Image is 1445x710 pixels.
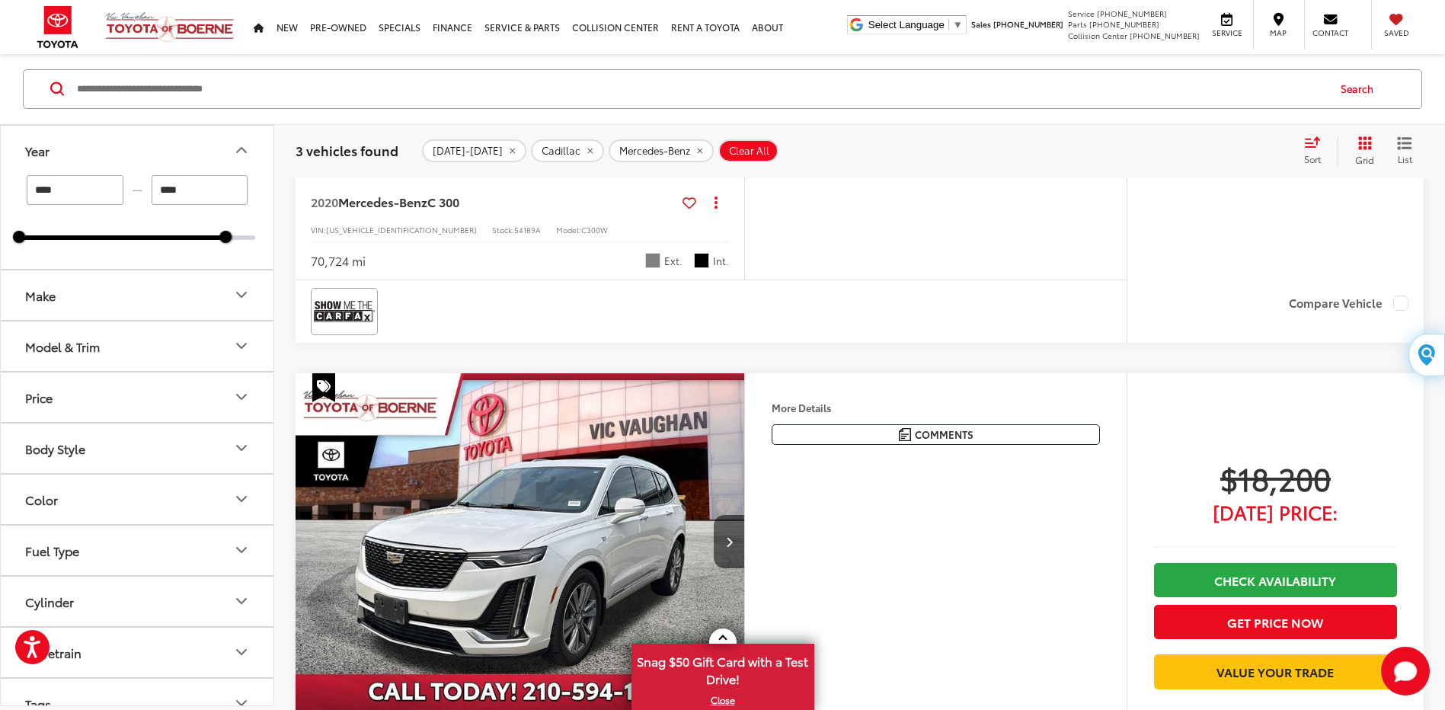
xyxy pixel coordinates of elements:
div: 70,724 mi [311,252,366,270]
div: Make [232,286,251,305]
img: Comments [899,428,911,441]
button: Clear All [718,139,778,162]
svg: Start Chat [1381,647,1430,696]
button: PricePrice [1,373,275,422]
button: Fuel TypeFuel Type [1,526,275,575]
div: Make [25,288,56,302]
button: Select sort value [1296,136,1338,166]
div: Body Style [25,441,85,456]
div: Fuel Type [232,542,251,560]
span: C300W [581,224,608,235]
span: $18,200 [1154,459,1397,497]
span: C 300 [427,193,459,210]
span: VIN: [311,224,326,235]
span: Model: [556,224,581,235]
button: Toggle Chat Window [1381,647,1430,696]
div: Price [25,390,53,405]
div: Color [25,492,58,507]
a: 2020Mercedes-BenzC 300 [311,193,676,210]
input: Search by Make, Model, or Keyword [75,71,1326,107]
div: Price [232,389,251,407]
span: Ext. [664,254,683,268]
a: Select Language​ [868,19,963,30]
span: — [128,184,147,197]
input: maximum [152,175,248,205]
div: Cylinder [25,594,74,609]
button: remove 2000-2020 [422,139,526,162]
div: Model & Trim [25,339,100,353]
div: Year [25,143,50,158]
span: Saved [1379,27,1413,38]
span: dropdown dots [715,196,718,208]
span: Select Language [868,19,945,30]
button: Comments [772,424,1100,445]
span: Selenite Gray Magno (Matte Finish) [645,253,660,268]
span: Int. [713,254,729,268]
div: Fuel Type [25,543,79,558]
span: [PHONE_NUMBER] [1130,30,1200,41]
div: Body Style [232,440,251,458]
img: Vic Vaughan Toyota of Boerne [105,11,235,43]
button: MakeMake [1,270,275,320]
span: 2020 [311,193,338,210]
span: Stock: [492,224,514,235]
button: remove Cadillac [531,139,604,162]
a: Check Availability [1154,563,1397,597]
span: Contact [1312,27,1348,38]
a: Value Your Trade [1154,654,1397,689]
span: Clear All [729,145,769,157]
button: remove Mercedes-Benz [609,139,714,162]
span: Comments [915,427,973,442]
button: ColorColor [1,475,275,524]
span: [US_VEHICLE_IDENTIFICATION_NUMBER] [326,224,477,235]
span: [DATE]-[DATE] [433,145,503,157]
span: [PHONE_NUMBER] [993,18,1063,30]
button: YearYear [1,126,275,175]
span: Map [1261,27,1295,38]
span: Service [1068,8,1095,19]
h4: More Details [772,402,1100,413]
button: DrivetrainDrivetrain [1,628,275,677]
span: Snag $50 Gift Card with a Test Drive! [633,645,813,692]
div: Model & Trim [232,337,251,356]
button: Grid View [1338,136,1386,166]
div: Color [232,491,251,509]
button: Search [1326,70,1395,108]
span: Service [1210,27,1244,38]
span: Mercedes-Benz [619,145,690,157]
span: Black [694,253,709,268]
span: Special [312,373,335,402]
span: ​ [948,19,949,30]
span: Sales [971,18,991,30]
span: Mercedes-Benz [338,193,427,210]
span: 3 vehicles found [296,141,398,159]
label: Compare Vehicle [1289,296,1408,311]
div: Cylinder [232,593,251,611]
span: Sort [1304,152,1321,165]
span: Collision Center [1068,30,1127,41]
button: Body StyleBody Style [1,424,275,473]
span: Grid [1355,153,1374,166]
button: Model & TrimModel & Trim [1,321,275,371]
button: Actions [702,189,729,216]
span: ▼ [953,19,963,30]
button: Next image [714,515,744,568]
span: Cadillac [542,145,580,157]
span: [PHONE_NUMBER] [1097,8,1167,19]
button: Get Price Now [1154,605,1397,639]
div: Drivetrain [232,644,251,662]
span: Parts [1068,18,1087,30]
div: Year [232,142,251,160]
img: View CARFAX report [314,291,375,331]
div: Drivetrain [25,645,82,660]
input: minimum [27,175,123,205]
button: List View [1386,136,1424,166]
span: List [1397,152,1412,165]
span: 54189A [514,224,541,235]
span: [PHONE_NUMBER] [1089,18,1159,30]
button: CylinderCylinder [1,577,275,626]
span: [DATE] Price: [1154,504,1397,520]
